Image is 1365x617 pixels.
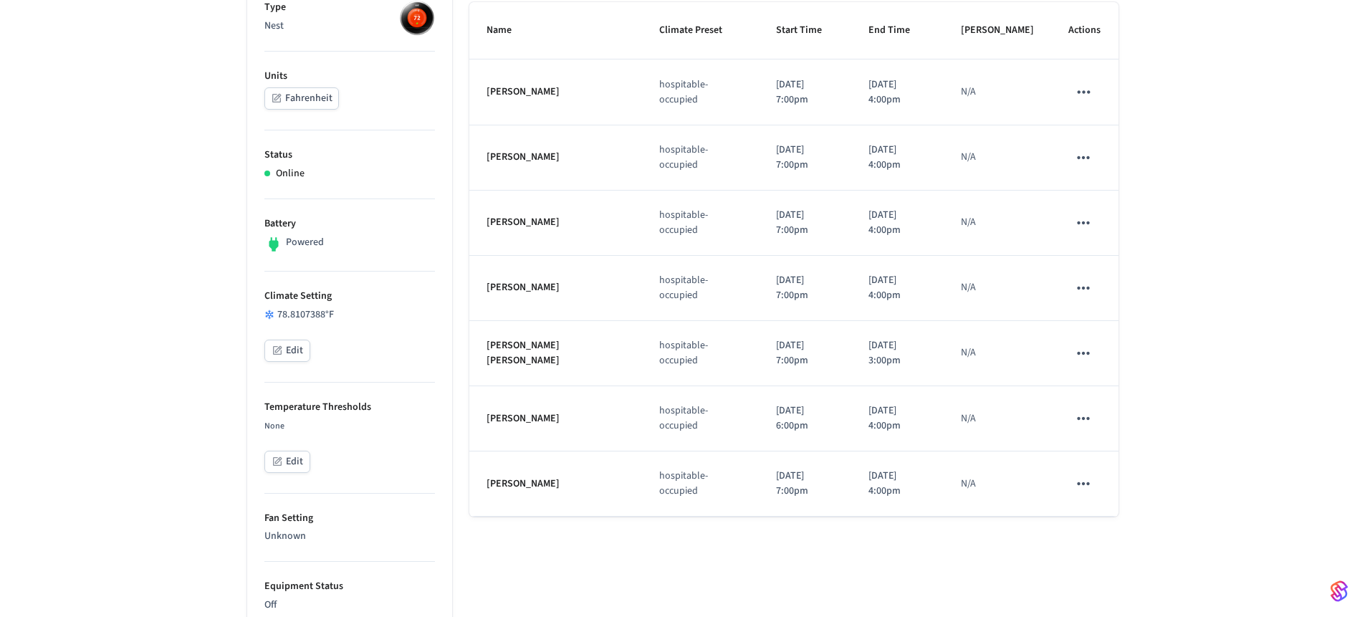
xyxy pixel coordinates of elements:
img: SeamLogoGradient.69752ec5.svg [1331,580,1348,603]
p: [DATE] 7:00pm [776,208,834,238]
th: Name [469,2,642,59]
p: [PERSON_NAME] [487,411,625,426]
p: [DATE] 7:00pm [776,143,834,173]
button: Edit [264,451,310,473]
p: [DATE] 3:00pm [868,338,926,368]
th: Climate Preset [642,2,759,59]
button: Fahrenheit [264,87,339,110]
p: [PERSON_NAME] [487,215,625,230]
td: hospitable-occupied [642,256,759,321]
td: N/A [944,191,1051,256]
p: [PERSON_NAME] [487,477,625,492]
p: Temperature Thresholds [264,400,435,415]
p: [DATE] 4:00pm [868,77,926,107]
p: [PERSON_NAME] [487,150,625,165]
td: N/A [944,321,1051,386]
td: hospitable-occupied [642,386,759,451]
span: None [264,420,284,432]
button: Edit [264,340,310,362]
td: N/A [944,59,1051,125]
td: hospitable-occupied [642,321,759,386]
p: [PERSON_NAME] [487,280,625,295]
td: N/A [944,256,1051,321]
td: N/A [944,125,1051,191]
p: [DATE] 4:00pm [868,273,926,303]
p: Battery [264,216,435,231]
p: [DATE] 4:00pm [868,469,926,499]
p: Powered [286,235,324,250]
p: [DATE] 4:00pm [868,143,926,173]
p: Equipment Status [264,579,435,594]
td: N/A [944,386,1051,451]
p: [DATE] 6:00pm [776,403,834,434]
p: Unknown [264,529,435,544]
div: 78.8107388 °F [264,307,435,322]
p: [DATE] 7:00pm [776,77,834,107]
p: [PERSON_NAME] [487,85,625,100]
td: hospitable-occupied [642,191,759,256]
td: hospitable-occupied [642,59,759,125]
p: Online [276,166,305,181]
p: Status [264,148,435,163]
p: Climate Setting [264,289,435,304]
p: [PERSON_NAME] [PERSON_NAME] [487,338,625,368]
p: [DATE] 4:00pm [868,208,926,238]
p: Fan Setting [264,511,435,526]
th: [PERSON_NAME] [944,2,1051,59]
p: Off [264,598,435,613]
p: [DATE] 4:00pm [868,403,926,434]
th: Actions [1051,2,1118,59]
p: Units [264,69,435,84]
table: schedules table [469,2,1119,517]
p: [DATE] 7:00pm [776,273,834,303]
th: Start Time [759,2,851,59]
p: [DATE] 7:00pm [776,469,834,499]
td: N/A [944,451,1051,517]
th: End Time [851,2,944,59]
p: Nest [264,19,435,34]
td: hospitable-occupied [642,451,759,517]
p: [DATE] 7:00pm [776,338,834,368]
td: hospitable-occupied [642,125,759,191]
